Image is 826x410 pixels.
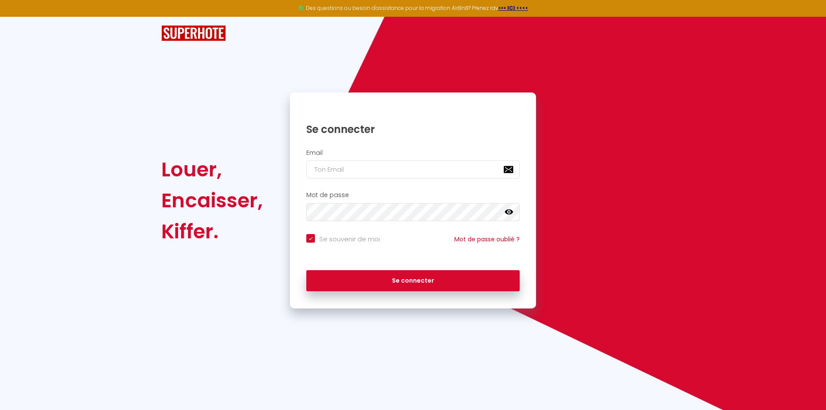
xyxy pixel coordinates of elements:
input: Ton Email [306,160,520,179]
h2: Mot de passe [306,191,520,199]
div: Louer, [161,154,263,185]
h1: Se connecter [306,123,520,136]
a: >>> ICI <<<< [498,4,528,12]
div: Encaisser, [161,185,263,216]
h2: Email [306,149,520,157]
a: Mot de passe oublié ? [454,235,520,244]
img: SuperHote logo [161,25,226,41]
div: Kiffer. [161,216,263,247]
button: Se connecter [306,270,520,292]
